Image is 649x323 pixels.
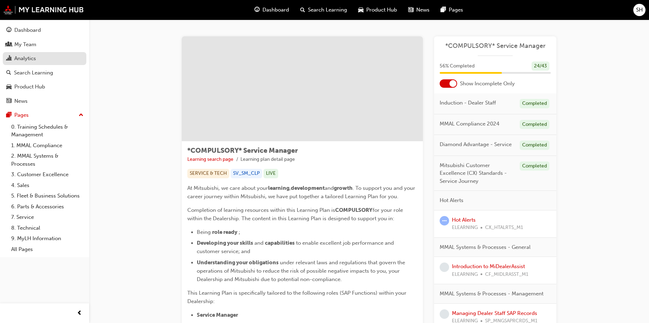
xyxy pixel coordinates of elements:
span: car-icon [6,84,12,90]
a: Hot Alerts [452,217,476,223]
a: 2. MMAL Systems & Processes [8,151,86,169]
span: Dashboard [262,6,289,14]
button: Pages [3,109,86,122]
span: development [291,185,325,191]
a: 8. Technical [8,223,86,234]
span: News [416,6,430,14]
span: Hot Alerts [440,196,463,204]
span: under relevant laws and regulations that govern the operations of Mitsubishi to reduce the risk o... [197,259,406,282]
span: search-icon [6,70,11,76]
div: 24 / 43 [532,62,549,71]
span: to enable excellent job performance and customer service; and [197,240,395,254]
a: 0. Training Schedules & Management [8,122,86,140]
div: News [14,97,28,105]
span: Search Learning [308,6,347,14]
a: Introduction to MiDealerAssist [452,263,525,270]
span: Understanding your obligations [197,259,279,266]
span: *COMPULSORY* Service Manager [187,146,298,155]
div: Completed [520,161,549,171]
span: SH [636,6,643,14]
span: and [325,185,334,191]
a: Dashboard [3,24,86,37]
span: Product Hub [366,6,397,14]
a: All Pages [8,244,86,255]
a: Product Hub [3,80,86,93]
span: capabilities [265,240,295,246]
span: At Mitsubishi, we care about your [187,185,268,191]
a: My Team [3,38,86,51]
div: Completed [520,99,549,108]
span: car-icon [358,6,363,14]
a: guage-iconDashboard [249,3,295,17]
a: news-iconNews [403,3,435,17]
a: Learning search page [187,156,233,162]
a: pages-iconPages [435,3,469,17]
div: SV_SM_CLP [231,169,262,178]
span: learning [268,185,289,191]
a: 7. Service [8,212,86,223]
a: search-iconSearch Learning [295,3,353,17]
span: CF_MIDLRASST_M1 [485,271,528,279]
div: Completed [520,141,549,150]
div: LIVE [264,169,278,178]
span: , [289,185,291,191]
a: Managing Dealer Staff SAP Records [452,310,537,316]
div: SERVICE & TECH [187,169,229,178]
span: CX_HTALRTS_M1 [485,224,523,232]
span: MMAL Systems & Processes - General [440,243,531,251]
span: people-icon [6,42,12,48]
span: chart-icon [6,56,12,62]
span: MMAL Compliance 2024 [440,120,499,128]
span: guage-icon [254,6,260,14]
span: for your role within the Dealership. The content in this Learning Plan is designed to support you... [187,207,404,222]
span: Service Manager [197,312,238,318]
span: Show Incomplete Only [460,80,515,88]
span: Diamond Advantage - Service [440,141,512,149]
span: Developing your skills [197,240,253,246]
span: This Learning Plan is specifically tailored to the following roles (SAP Functions) within your De... [187,290,408,304]
div: Product Hub [14,83,45,91]
a: News [3,95,86,108]
img: mmal [3,5,84,14]
a: car-iconProduct Hub [353,3,403,17]
span: ; [239,229,240,235]
span: ELEARNING [452,224,478,232]
a: 9. MyLH Information [8,233,86,244]
span: ELEARNING [452,271,478,279]
span: search-icon [300,6,305,14]
span: Pages [449,6,463,14]
a: 6. Parts & Accessories [8,201,86,212]
a: 4. Sales [8,180,86,191]
button: SH [633,4,646,16]
div: Dashboard [14,26,41,34]
a: *COMPULSORY* Service Manager [440,42,551,50]
span: learningRecordVerb_ATTEMPT-icon [440,216,449,225]
button: DashboardMy TeamAnalyticsSearch LearningProduct HubNews [3,22,86,109]
span: Completion of learning resources within this Learning Plan is [187,207,335,213]
span: growth [334,185,353,191]
span: learningRecordVerb_NONE-icon [440,263,449,272]
span: pages-icon [441,6,446,14]
span: and [254,240,264,246]
span: up-icon [79,111,84,120]
a: 1. MMAL Compliance [8,140,86,151]
span: Being [197,229,211,235]
span: . To support you and your career journey within Mitsubishi, we have put together a tailored Learn... [187,185,417,200]
span: pages-icon [6,112,12,119]
div: My Team [14,41,36,49]
span: guage-icon [6,27,12,34]
span: Induction - Dealer Staff [440,99,496,107]
a: Search Learning [3,66,86,79]
a: 3. Customer Excellence [8,169,86,180]
a: 5. Fleet & Business Solutions [8,191,86,201]
a: Analytics [3,52,86,65]
div: Pages [14,111,29,119]
span: news-icon [6,98,12,105]
span: MMAL Systems & Processes - Management [440,290,543,298]
li: Learning plan detail page [240,156,295,164]
span: Mitsubishi Customer Excellence (CX) Standards - Service Journey [440,161,514,185]
span: news-icon [408,6,413,14]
